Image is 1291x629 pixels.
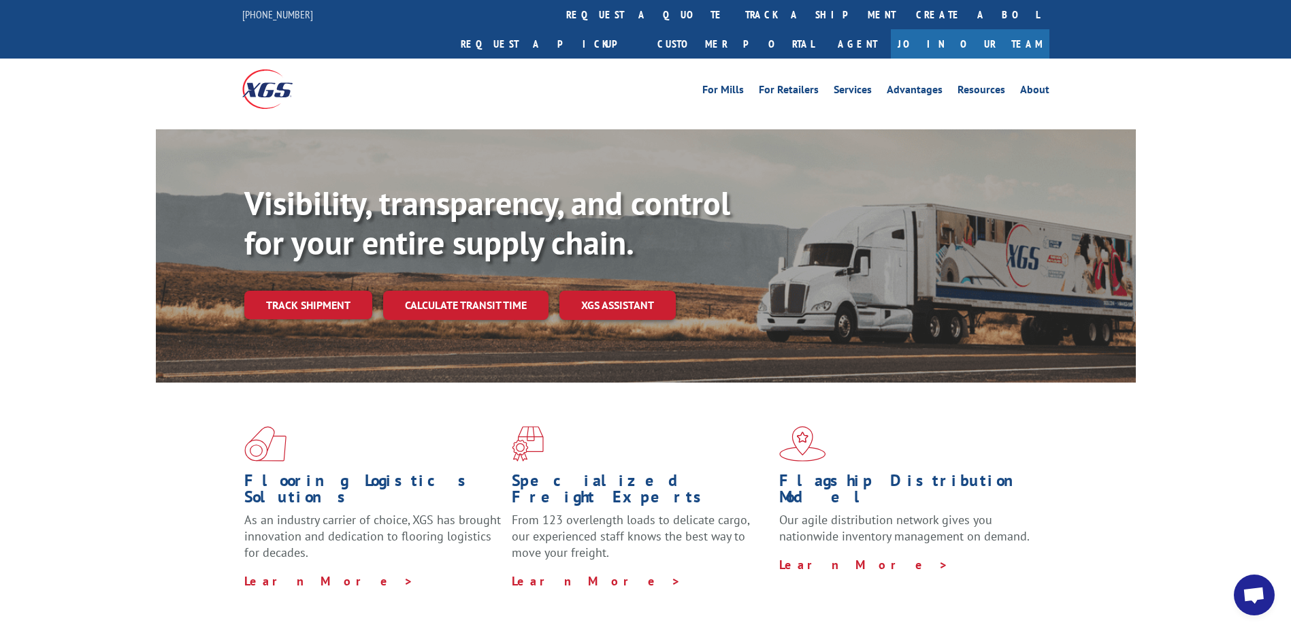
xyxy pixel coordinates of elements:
[702,84,744,99] a: For Mills
[1020,84,1049,99] a: About
[958,84,1005,99] a: Resources
[512,472,769,512] h1: Specialized Freight Experts
[244,426,287,462] img: xgs-icon-total-supply-chain-intelligence-red
[244,182,730,263] b: Visibility, transparency, and control for your entire supply chain.
[891,29,1049,59] a: Join Our Team
[559,291,676,320] a: XGS ASSISTANT
[1234,575,1275,615] div: Open chat
[779,472,1036,512] h1: Flagship Distribution Model
[512,426,544,462] img: xgs-icon-focused-on-flooring-red
[244,512,501,560] span: As an industry carrier of choice, XGS has brought innovation and dedication to flooring logistics...
[383,291,549,320] a: Calculate transit time
[824,29,891,59] a: Agent
[779,557,949,572] a: Learn More >
[512,573,681,589] a: Learn More >
[834,84,872,99] a: Services
[779,426,826,462] img: xgs-icon-flagship-distribution-model-red
[451,29,647,59] a: Request a pickup
[759,84,819,99] a: For Retailers
[244,472,502,512] h1: Flooring Logistics Solutions
[242,7,313,21] a: [PHONE_NUMBER]
[512,512,769,572] p: From 123 overlength loads to delicate cargo, our experienced staff knows the best way to move you...
[244,573,414,589] a: Learn More >
[647,29,824,59] a: Customer Portal
[244,291,372,319] a: Track shipment
[887,84,943,99] a: Advantages
[779,512,1030,544] span: Our agile distribution network gives you nationwide inventory management on demand.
